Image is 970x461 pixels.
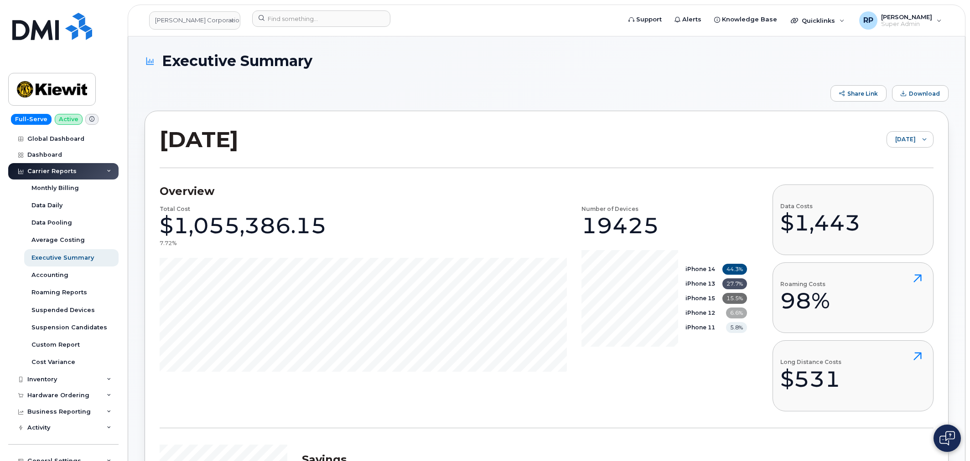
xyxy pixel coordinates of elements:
[773,262,934,333] button: Roaming Costs98%
[685,266,715,272] b: iPhone 14
[909,90,940,97] span: Download
[685,295,715,302] b: iPhone 15
[722,264,747,275] span: 44.3%
[887,132,916,148] span: July 2025
[939,431,955,446] img: Open chat
[685,280,715,287] b: iPhone 13
[160,239,176,247] div: 7.72%
[160,206,190,212] h4: Total Cost
[830,85,887,102] button: Share Link
[773,340,934,411] button: Long Distance Costs$531
[685,309,715,316] b: iPhone 12
[780,281,830,287] h4: Roaming Costs
[160,212,327,239] div: $1,055,386.15
[847,90,878,97] span: Share Link
[581,206,638,212] h4: Number of Devices
[726,322,747,333] span: 5.8%
[162,53,312,69] span: Executive Summary
[780,203,861,209] h4: Data Costs
[722,278,747,289] span: 27.7%
[160,184,747,198] h3: Overview
[780,287,830,314] div: 98%
[685,324,715,331] b: iPhone 11
[780,209,861,236] div: $1,443
[581,212,659,239] div: 19425
[726,307,747,318] span: 6.6%
[892,85,949,102] button: Download
[722,293,747,304] span: 15.5%
[780,359,841,365] h4: Long Distance Costs
[780,365,841,393] div: $531
[160,126,239,153] h2: [DATE]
